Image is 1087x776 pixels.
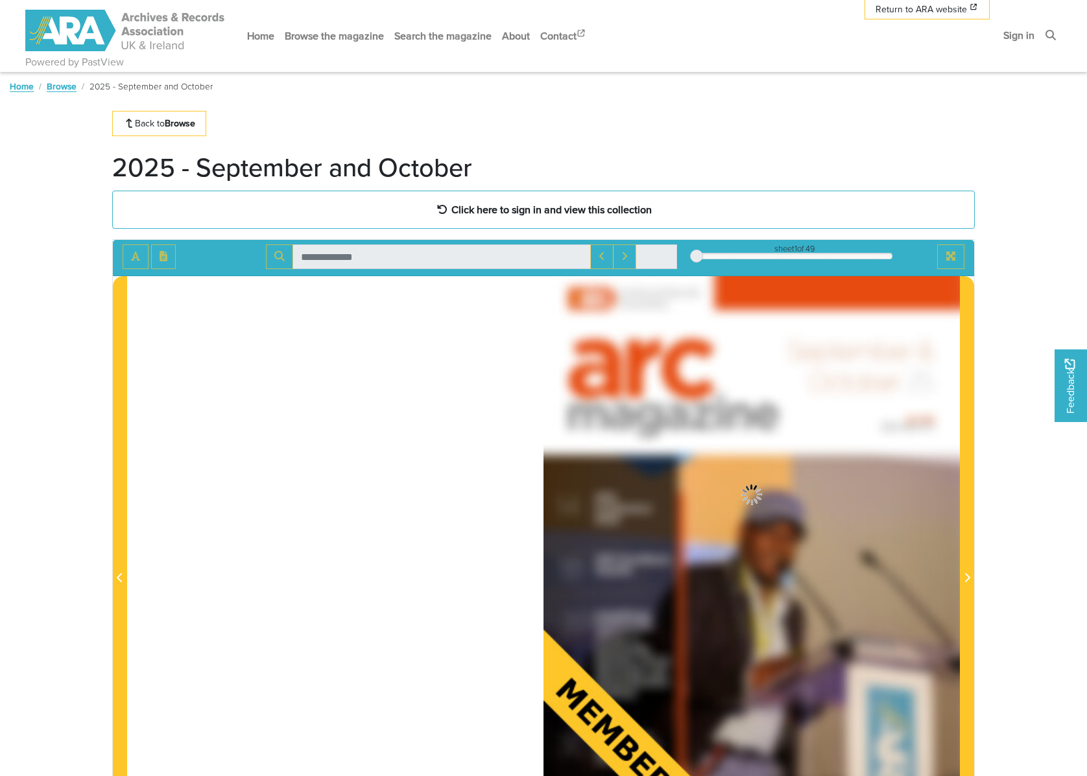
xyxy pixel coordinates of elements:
a: Home [10,80,34,93]
span: Return to ARA website [876,3,967,16]
img: ARA - ARC Magazine | Powered by PastView [25,10,226,51]
a: Click here to sign in and view this collection [112,191,975,229]
span: 1 [794,242,797,255]
a: Powered by PastView [25,54,124,70]
span: 2025 - September and October [90,80,213,93]
a: Sign in [998,18,1040,53]
button: Toggle text selection (Alt+T) [123,244,149,269]
a: Would you like to provide feedback? [1055,349,1087,422]
a: ARA - ARC Magazine | Powered by PastView logo [25,3,226,59]
a: Home [242,19,280,53]
button: Search [266,244,293,269]
button: Previous Match [590,244,614,269]
button: Open transcription window [151,244,176,269]
a: Browse the magazine [280,19,389,53]
a: Search the magazine [389,19,497,53]
strong: Click here to sign in and view this collection [451,202,652,217]
h1: 2025 - September and October [112,152,472,183]
a: Browse [47,80,77,93]
strong: Browse [165,117,195,130]
div: sheet of 49 [697,242,892,255]
a: Back toBrowse [112,111,206,136]
input: Search for [293,244,591,269]
button: Full screen mode [937,244,964,269]
button: Next Match [613,244,636,269]
a: About [497,19,535,53]
span: Feedback [1062,359,1078,414]
a: Contact [535,19,592,53]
